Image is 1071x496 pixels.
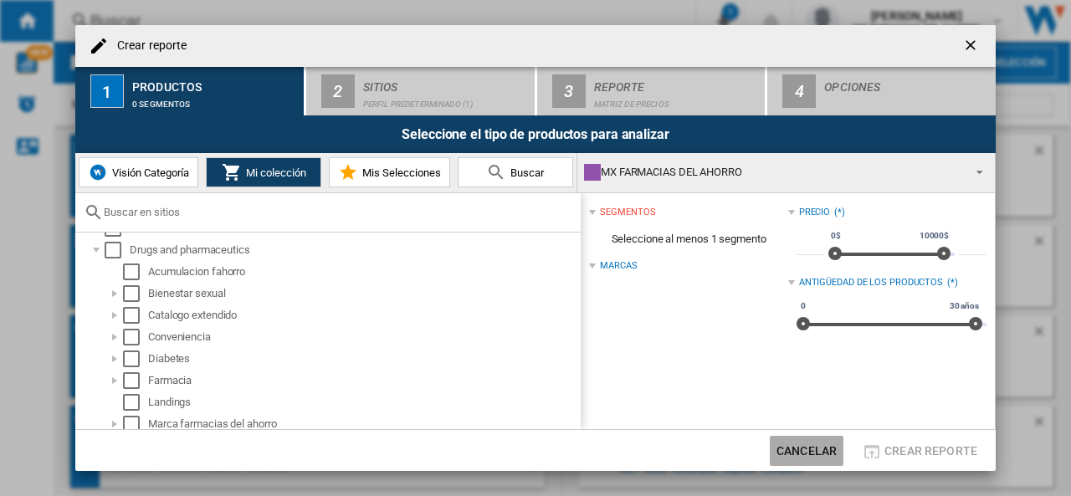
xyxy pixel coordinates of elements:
[123,394,148,411] md-checkbox: Select
[594,74,759,91] div: Reporte
[148,372,578,389] div: Farmacia
[130,242,578,258] div: Drugs and pharmaceutics
[148,350,578,367] div: Diabetes
[75,67,305,115] button: 1 Productos 0 segmentos
[363,74,528,91] div: Sitios
[824,74,989,91] div: Opciones
[123,307,148,324] md-checkbox: Select
[306,67,536,115] button: 2 Sitios Perfil predeterminado (1)
[767,67,996,115] button: 4 Opciones
[148,394,578,411] div: Landings
[105,242,130,258] md-checkbox: Select
[123,329,148,345] md-checkbox: Select
[799,276,943,289] div: Antigüedad de los productos
[123,285,148,302] md-checkbox: Select
[123,416,148,432] md-checkbox: Select
[123,350,148,367] md-checkbox: Select
[148,329,578,345] div: Conveniencia
[123,372,148,389] md-checkbox: Select
[552,74,586,108] div: 3
[600,206,655,219] div: segmentos
[88,162,108,182] img: wiser-icon-blue.png
[79,157,198,187] button: Visión Categoría
[90,74,124,108] div: 1
[857,436,982,466] button: Crear reporte
[242,166,306,179] span: Mi colección
[799,206,830,219] div: Precio
[589,223,787,255] span: Seleccione al menos 1 segmento
[770,436,843,466] button: Cancelar
[329,157,450,187] button: Mis Selecciones
[104,206,572,218] input: Buscar en sitios
[148,285,578,302] div: Bienestar sexual
[458,157,573,187] button: Buscar
[148,416,578,432] div: Marca farmacias del ahorro
[956,29,989,63] button: getI18NText('BUTTONS.CLOSE_DIALOG')
[109,38,187,54] h4: Crear reporte
[962,37,982,57] ng-md-icon: getI18NText('BUTTONS.CLOSE_DIALOG')
[917,229,951,243] span: 10000$
[206,157,321,187] button: Mi colección
[798,299,808,313] span: 0
[132,91,297,109] div: 0 segmentos
[947,299,981,313] span: 30 años
[363,91,528,109] div: Perfil predeterminado (1)
[148,263,578,280] div: Acumulacion fahorro
[584,161,961,184] div: MX FARMACIAS DEL AHORRO
[782,74,816,108] div: 4
[828,229,843,243] span: 0$
[594,91,759,109] div: Matriz de precios
[148,307,578,324] div: Catalogo extendido
[884,444,977,458] span: Crear reporte
[108,166,189,179] span: Visión Categoría
[358,166,441,179] span: Mis Selecciones
[132,74,297,91] div: Productos
[321,74,355,108] div: 2
[537,67,767,115] button: 3 Reporte Matriz de precios
[75,115,996,153] div: Seleccione el tipo de productos para analizar
[506,166,544,179] span: Buscar
[123,263,148,280] md-checkbox: Select
[600,259,637,273] div: Marcas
